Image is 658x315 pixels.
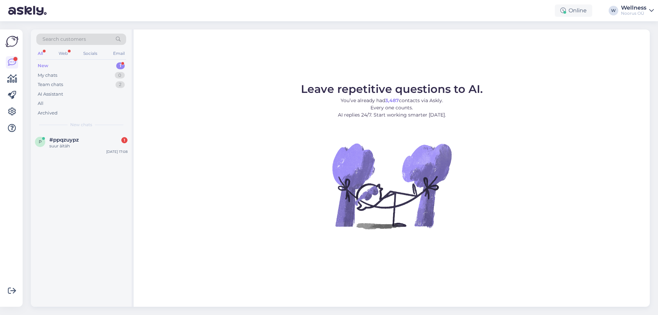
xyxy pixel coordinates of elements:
div: suur äitäh [49,143,127,149]
a: WellnessNoorus OÜ [621,5,654,16]
p: You’ve already had contacts via Askly. Every one counts. AI replies 24/7. Start working smarter [... [301,97,483,119]
span: New chats [70,122,92,128]
div: Email [112,49,126,58]
div: 1 [121,137,127,143]
div: Team chats [38,81,63,88]
div: Socials [82,49,99,58]
div: Archived [38,110,58,117]
div: Noorus OÜ [621,11,646,16]
span: Search customers [42,36,86,43]
img: Askly Logo [5,35,19,48]
span: Leave repetitive questions to AI. [301,82,483,96]
span: p [39,139,42,144]
div: 0 [115,72,125,79]
div: [DATE] 17:08 [106,149,127,154]
img: No Chat active [330,124,453,247]
div: Web [57,49,69,58]
div: Wellness [621,5,646,11]
div: Online [555,4,592,17]
b: 3,487 [385,97,399,104]
div: W [609,6,618,15]
div: All [36,49,44,58]
span: #ppqzuypz [49,137,79,143]
div: My chats [38,72,57,79]
div: 2 [115,81,125,88]
div: AI Assistant [38,91,63,98]
div: All [38,100,44,107]
div: 1 [116,62,125,69]
div: New [38,62,48,69]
